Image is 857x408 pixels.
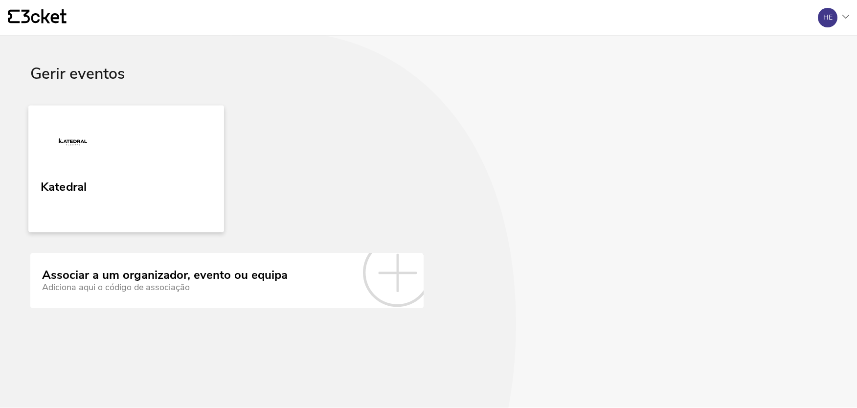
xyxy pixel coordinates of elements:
[823,14,833,22] div: HE
[41,176,87,194] div: Katedral
[42,282,288,293] div: Adiciona aqui o código de associação
[8,9,67,26] a: {' '}
[30,65,827,107] div: Gerir eventos
[28,105,224,232] a: Katedral Katedral
[41,121,106,166] img: Katedral
[8,10,20,23] g: {' '}
[30,253,424,308] a: Associar a um organizador, evento ou equipa Adiciona aqui o código de associação
[42,269,288,282] div: Associar a um organizador, evento ou equipa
